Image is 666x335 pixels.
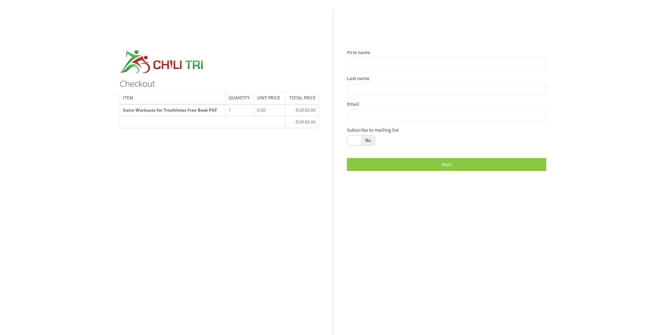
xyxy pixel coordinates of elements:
img: croppedchilitri.jpg [120,49,203,75]
td: 0.00 [254,104,285,116]
th: Quantity [226,92,254,104]
label: Subscribe to mailing list [347,127,399,134]
th: Swim Workouts for Triathletes Free Book PDF [120,104,226,116]
th: Unit price [254,92,285,104]
td: EUR €0.00 [285,116,319,128]
td: EUR €0.00 [285,104,319,116]
label: First name [347,49,370,56]
th: Item [120,92,226,104]
a: Next [347,158,546,171]
label: Last name [347,75,369,82]
h3: Checkout [120,79,319,88]
span: No [361,136,375,145]
label: Email [347,101,359,108]
th: Total price [285,92,319,104]
td: 1 [226,104,254,116]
